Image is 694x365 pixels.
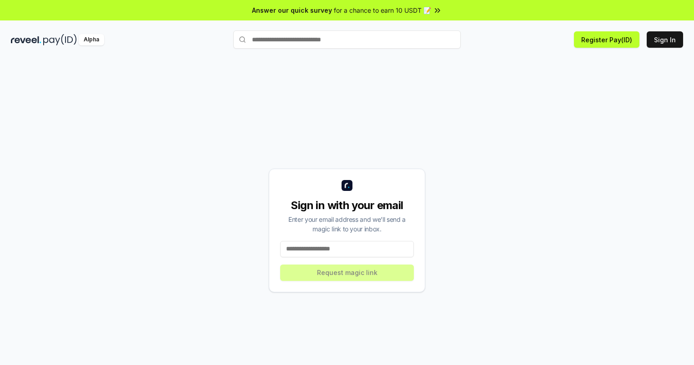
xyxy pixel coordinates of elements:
span: Answer our quick survey [252,5,332,15]
button: Sign In [647,31,683,48]
img: reveel_dark [11,34,41,45]
div: Alpha [79,34,104,45]
div: Enter your email address and we’ll send a magic link to your inbox. [280,215,414,234]
span: for a chance to earn 10 USDT 📝 [334,5,431,15]
button: Register Pay(ID) [574,31,639,48]
img: logo_small [342,180,352,191]
div: Sign in with your email [280,198,414,213]
img: pay_id [43,34,77,45]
